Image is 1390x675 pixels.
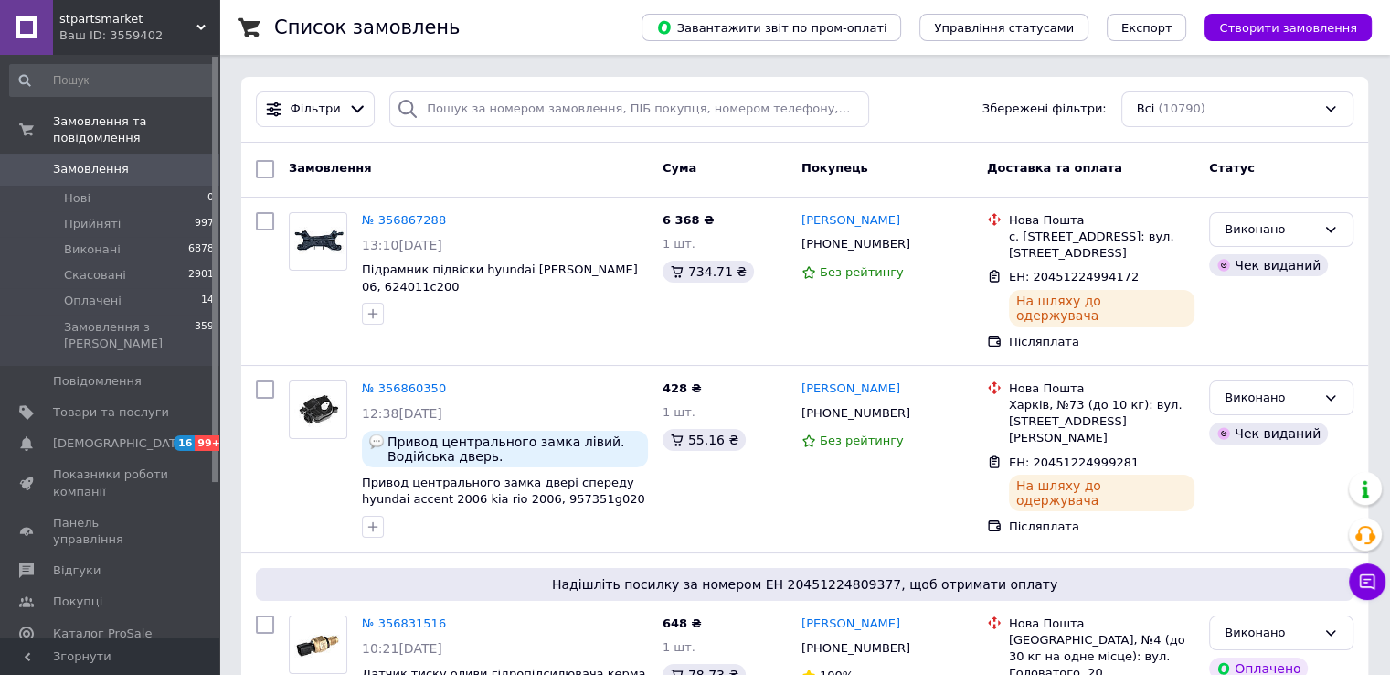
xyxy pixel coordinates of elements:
[362,262,638,294] a: Підрамник підвіски hyundai [PERSON_NAME] 06, 624011c200
[195,435,225,451] span: 99+
[663,429,746,451] div: 55.16 ₴
[1009,475,1194,511] div: На шляху до одержувача
[53,373,142,390] span: Повідомлення
[174,435,195,451] span: 16
[801,616,900,633] a: [PERSON_NAME]
[207,190,214,207] span: 0
[53,594,102,610] span: Покупці
[362,641,442,656] span: 10:21[DATE]
[1121,21,1172,35] span: Експорт
[663,237,695,251] span: 1 шт.
[1225,624,1316,643] div: Виконано
[1009,455,1139,469] span: ЕН: 20451224999281
[663,161,696,175] span: Cума
[1209,254,1328,276] div: Чек виданий
[1349,563,1385,600] button: Чат з покупцем
[195,216,214,232] span: 997
[663,381,702,395] span: 428 ₴
[64,319,195,352] span: Замовлення з [PERSON_NAME]
[64,293,122,309] span: Оплачені
[663,213,714,227] span: 6 368 ₴
[1158,102,1205,115] span: (10790)
[64,216,121,232] span: Прийняті
[982,101,1107,118] span: Збережені фільтри:
[53,562,101,579] span: Відгуки
[1204,14,1372,41] button: Створити замовлення
[289,616,347,674] a: Фото товару
[362,406,442,421] span: 12:38[DATE]
[9,64,216,97] input: Пошук
[291,101,341,118] span: Фільтри
[798,402,914,425] div: [PHONE_NUMBER]
[289,161,371,175] span: Замовлення
[188,241,214,258] span: 6878
[663,640,695,654] span: 1 шт.
[59,27,219,44] div: Ваш ID: 3559402
[201,293,214,309] span: 14
[53,515,169,548] span: Панель управління
[64,241,121,258] span: Виконані
[1107,14,1187,41] button: Експорт
[362,616,446,630] a: № 356831516
[801,212,900,230] a: [PERSON_NAME]
[263,575,1346,594] span: Надішліть посилку за номером ЕН 20451224809377, щоб отримати оплату
[387,434,641,464] span: Привод центрального замка лівий. Водійська дверь.
[389,91,869,127] input: Пошук за номером замовлення, ПІБ покупця, номером телефону, Email, номером накладної
[59,11,196,27] span: stpartsmarket
[798,232,914,256] div: [PHONE_NUMBER]
[53,161,129,177] span: Замовлення
[1219,21,1357,35] span: Створити замовлення
[290,391,346,428] img: Фото товару
[820,265,904,279] span: Без рейтингу
[1225,389,1316,408] div: Виконано
[1009,229,1194,262] div: с. [STREET_ADDRESS]: вул. [STREET_ADDRESS]
[362,381,446,395] a: № 356860350
[53,113,219,146] span: Замовлення та повідомлення
[642,14,901,41] button: Завантажити звіт по пром-оплаті
[656,19,886,36] span: Завантажити звіт по пром-оплаті
[801,161,868,175] span: Покупець
[1009,519,1194,535] div: Післяплата
[289,212,347,271] a: Фото товару
[369,434,384,449] img: :speech_balloon:
[663,616,702,630] span: 648 ₴
[289,380,347,439] a: Фото товару
[1209,161,1255,175] span: Статус
[188,267,214,284] span: 2901
[362,213,446,227] a: № 356867288
[1186,20,1372,34] a: Створити замовлення
[362,476,645,507] a: Привод центрального замка двері спереду hyundai accent 2006 kia rio 2006, 957351g020
[1009,334,1194,350] div: Післяплата
[919,14,1088,41] button: Управління статусами
[1009,380,1194,397] div: Нова Пошта
[64,267,126,284] span: Скасовані
[290,222,346,260] img: Фото товару
[801,380,900,398] a: [PERSON_NAME]
[934,21,1074,35] span: Управління статусами
[1009,397,1194,447] div: Харків, №73 (до 10 кг): вул. [STREET_ADDRESS][PERSON_NAME]
[1009,290,1194,327] div: На шляху до одержувача
[53,435,188,452] span: [DEMOGRAPHIC_DATA]
[1137,101,1155,118] span: Всі
[1009,212,1194,229] div: Нова Пошта
[53,626,152,642] span: Каталог ProSale
[798,637,914,660] div: [PHONE_NUMBER]
[663,405,695,419] span: 1 шт.
[987,161,1122,175] span: Доставка та оплата
[1209,423,1328,445] div: Чек виданий
[663,261,754,283] div: 734.71 ₴
[195,319,214,352] span: 359
[53,404,169,421] span: Товари та послуги
[53,466,169,499] span: Показники роботи компанії
[1009,270,1139,284] span: ЕН: 20451224994172
[362,238,442,252] span: 13:10[DATE]
[1009,616,1194,632] div: Нова Пошта
[1225,220,1316,240] div: Виконано
[64,190,90,207] span: Нові
[274,16,460,38] h1: Список замовлень
[820,434,904,447] span: Без рейтингу
[290,626,346,663] img: Фото товару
